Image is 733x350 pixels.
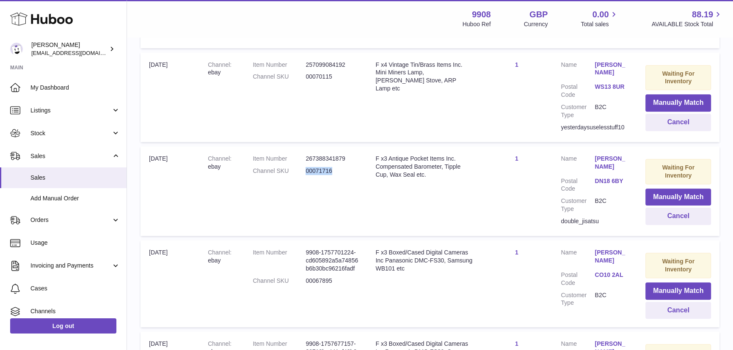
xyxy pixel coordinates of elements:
strong: Waiting For Inventory [662,70,694,85]
span: 0.00 [592,9,609,20]
dd: 267388341879 [306,155,358,163]
a: 1 [515,61,518,68]
strong: 9908 [472,9,491,20]
dt: Item Number [253,61,306,69]
dd: 9908-1757701224-cd605892a5a74856b6b30bc96216fadf [306,249,358,273]
button: Cancel [645,208,711,225]
dt: Postal Code [561,271,595,287]
dt: Customer Type [561,197,595,213]
div: F x3 Boxed/Cased Digital Cameras Inc Panasonic DMC-FS30, Samsung WB101 etc [375,249,472,273]
dt: Channel SKU [253,167,306,175]
button: Manually Match [645,189,711,206]
span: Orders [30,216,111,224]
div: F x4 Vintage Tin/Brass Items Inc. Mini Miners Lamp, [PERSON_NAME] Stove, ARP Lamp etc [375,61,472,93]
dt: Postal Code [561,83,595,99]
a: 1 [515,249,518,256]
dt: Item Number [253,249,306,273]
button: Manually Match [645,282,711,300]
dd: B2C [595,291,628,307]
dd: B2C [595,103,628,119]
span: Add Manual Order [30,194,120,202]
div: F x3 Antique Pocket Items Inc. Compensated Barometer, Tipple Cup, Wax Seal etc. [375,155,472,179]
div: ebay [208,155,236,171]
dt: Customer Type [561,291,595,307]
button: Cancel [645,114,711,131]
div: Huboo Ref [463,20,491,28]
a: [PERSON_NAME] [595,61,628,77]
a: CO10 2AL [595,271,628,279]
div: yesterdaysuselesstuff10 [561,123,628,131]
a: 88.19 AVAILABLE Stock Total [651,9,723,28]
div: ebay [208,61,236,77]
dt: Postal Code [561,177,595,193]
button: Manually Match [645,94,711,112]
span: Channels [30,307,120,315]
dd: 00070115 [306,73,358,81]
dd: 257099084192 [306,61,358,69]
strong: GBP [529,9,548,20]
strong: Channel [208,249,231,256]
span: Cases [30,284,120,293]
span: [EMAIL_ADDRESS][DOMAIN_NAME] [31,49,124,56]
a: 1 [515,155,518,162]
a: WS13 8UR [595,83,628,91]
span: Sales [30,152,111,160]
dt: Name [561,61,595,79]
td: [DATE] [141,52,199,142]
dt: Channel SKU [253,277,306,285]
span: 88.19 [692,9,713,20]
strong: Channel [208,340,231,347]
div: Currency [524,20,548,28]
span: My Dashboard [30,84,120,92]
a: 1 [515,340,518,347]
dd: 00067895 [306,277,358,285]
img: internalAdmin-9908@internal.huboo.com [10,43,23,55]
dt: Customer Type [561,103,595,119]
span: Sales [30,174,120,182]
div: [PERSON_NAME] [31,41,107,57]
button: Cancel [645,302,711,319]
dd: B2C [595,197,628,213]
dd: 00071716 [306,167,358,175]
span: Usage [30,239,120,247]
dt: Name [561,155,595,173]
a: [PERSON_NAME] [595,249,628,265]
a: [PERSON_NAME] [595,155,628,171]
a: Log out [10,318,116,334]
strong: Waiting For Inventory [662,164,694,179]
strong: Channel [208,61,231,68]
strong: Waiting For Inventory [662,258,694,273]
span: Total sales [581,20,618,28]
div: double_jisatsu [561,217,628,225]
dt: Channel SKU [253,73,306,81]
strong: Channel [208,155,231,162]
td: [DATE] [141,146,199,236]
a: 0.00 Total sales [581,9,618,28]
a: DN18 6BY [595,177,628,185]
span: Stock [30,129,111,137]
span: Invoicing and Payments [30,262,111,270]
div: ebay [208,249,236,265]
span: AVAILABLE Stock Total [651,20,723,28]
dt: Item Number [253,155,306,163]
dt: Name [561,249,595,267]
span: Listings [30,107,111,115]
td: [DATE] [141,240,199,327]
